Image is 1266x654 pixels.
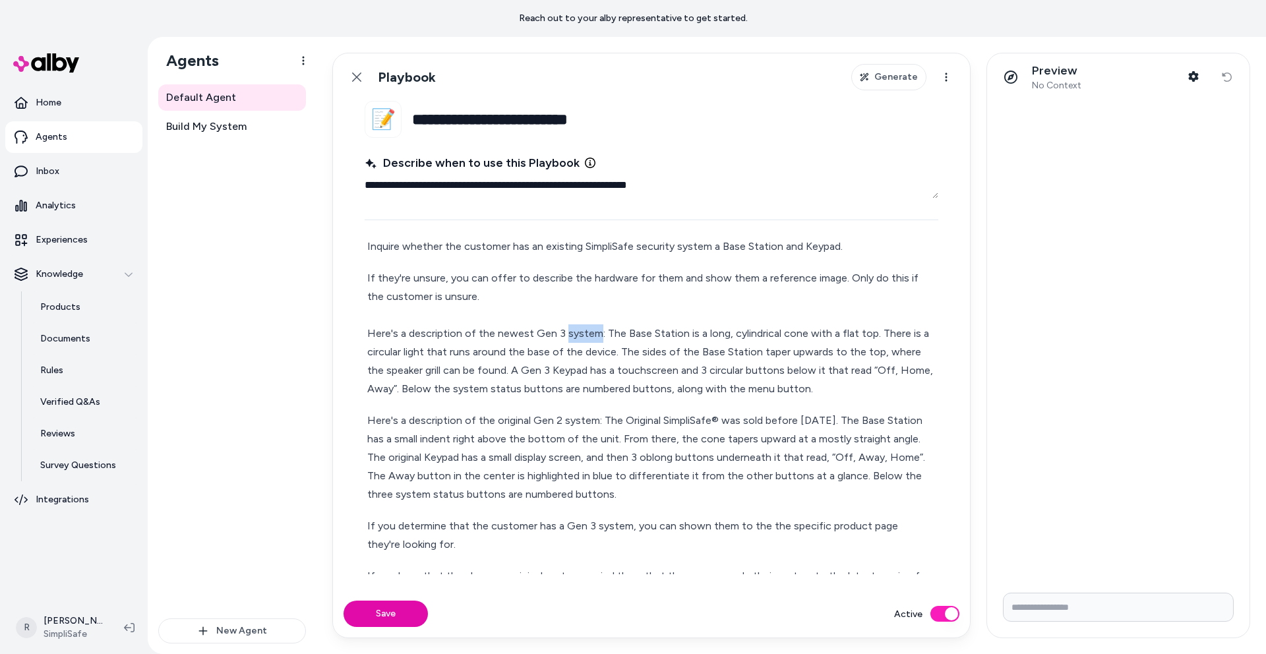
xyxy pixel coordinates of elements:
a: Build My System [158,113,306,140]
p: Rules [40,364,63,377]
a: Products [27,291,142,323]
p: Agents [36,131,67,144]
span: No Context [1032,80,1081,92]
a: Rules [27,355,142,386]
h1: Agents [156,51,219,71]
p: Integrations [36,493,89,506]
p: Knowledge [36,268,83,281]
span: R [16,617,37,638]
p: Here's a description of the original Gen 2 system: The Original SimpliSafe® was sold before [DATE... [367,411,936,504]
p: [PERSON_NAME] [44,614,103,628]
p: Inquire whether the customer has an existing SimpliSafe security system a Base Station and Keypad. [367,237,936,256]
h1: Playbook [378,69,436,86]
a: Reviews [27,418,142,450]
p: If you determine that the customer has a Gen 3 system, you can shown them to the the specific pro... [367,517,936,554]
a: Integrations [5,484,142,516]
span: Build My System [166,119,247,134]
span: Default Agent [166,90,236,105]
button: 📝 [365,101,402,138]
label: Active [894,607,922,621]
p: Reach out to your alby representative to get started. [519,12,748,25]
p: If you learn that they have an original system remind them that they can upgrade their system to ... [367,567,936,604]
p: Analytics [36,199,76,212]
a: Inbox [5,156,142,187]
p: Documents [40,332,90,345]
button: New Agent [158,618,306,643]
span: Describe when to use this Playbook [365,154,580,172]
p: Preview [1032,63,1081,78]
p: Experiences [36,233,88,247]
a: Experiences [5,224,142,256]
a: Default Agent [158,84,306,111]
p: Home [36,96,61,109]
button: Save [344,601,428,627]
p: Verified Q&As [40,396,100,409]
a: Home [5,87,142,119]
button: R[PERSON_NAME]SimpliSafe [8,607,113,649]
img: alby Logo [13,53,79,73]
p: Survey Questions [40,459,116,472]
p: Products [40,301,80,314]
a: Survey Questions [27,450,142,481]
a: Analytics [5,190,142,222]
p: If they're unsure, you can offer to describe the hardware for them and show them a reference imag... [367,269,936,398]
span: Generate [874,71,918,84]
button: Generate [851,64,926,90]
a: Verified Q&As [27,386,142,418]
p: Reviews [40,427,75,440]
span: SimpliSafe [44,628,103,641]
button: Knowledge [5,258,142,290]
a: Documents [27,323,142,355]
input: Write your prompt here [1003,593,1234,622]
p: Inbox [36,165,59,178]
a: Agents [5,121,142,153]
